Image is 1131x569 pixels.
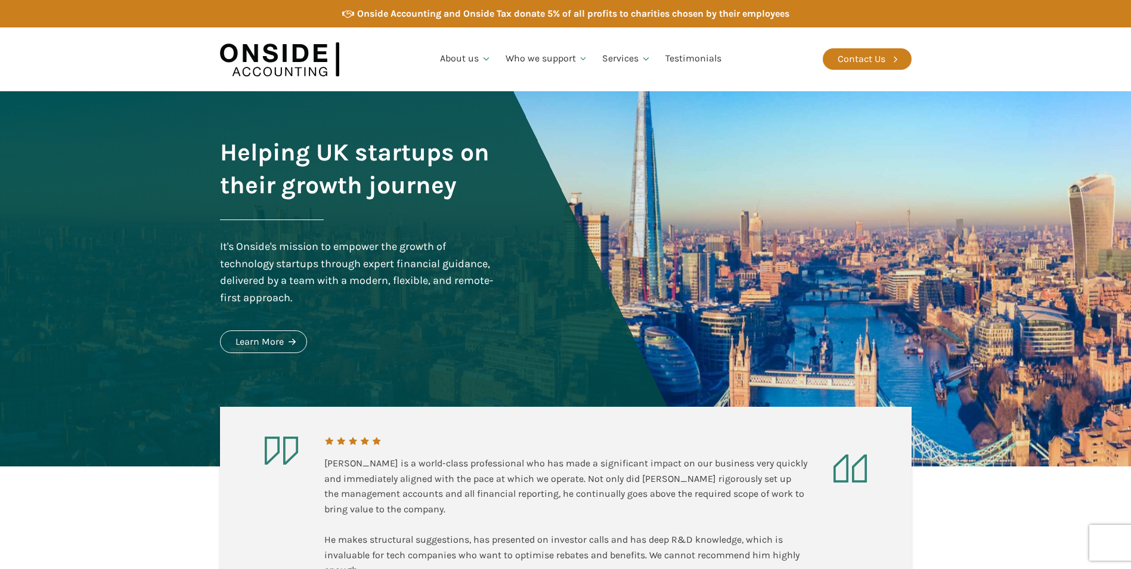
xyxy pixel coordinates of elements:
img: Onside Accounting [220,36,339,82]
div: It's Onside's mission to empower the growth of technology startups through expert financial guida... [220,238,497,307]
a: Testimonials [658,39,729,79]
div: Onside Accounting and Onside Tax donate 5% of all profits to charities chosen by their employees [357,6,789,21]
div: Contact Us [838,51,885,67]
a: Who we support [498,39,596,79]
div: Learn More [236,334,284,350]
a: About us [433,39,498,79]
h1: Helping UK startups on their growth journey [220,136,497,202]
a: Services [595,39,658,79]
a: Learn More [220,330,307,353]
a: Contact Us [823,48,912,70]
